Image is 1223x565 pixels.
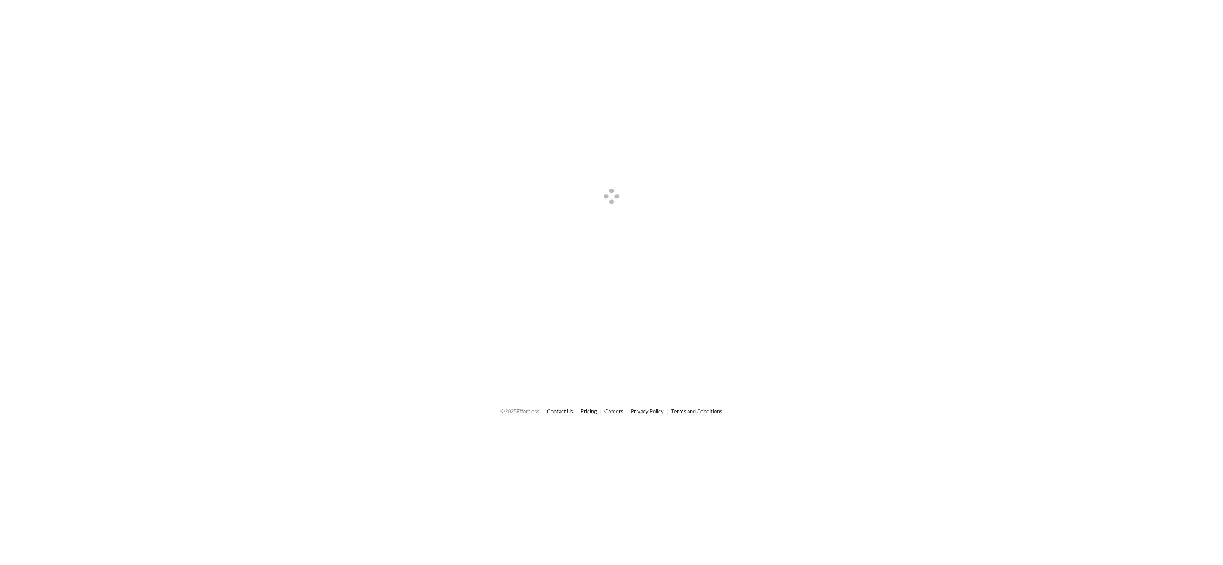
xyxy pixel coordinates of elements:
a: Contact Us [547,408,573,415]
a: Pricing [580,408,597,415]
a: Terms and Conditions [671,408,723,415]
a: Careers [604,408,623,415]
span: © 2025 Effortless [500,408,540,415]
a: Privacy Policy [631,408,664,415]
